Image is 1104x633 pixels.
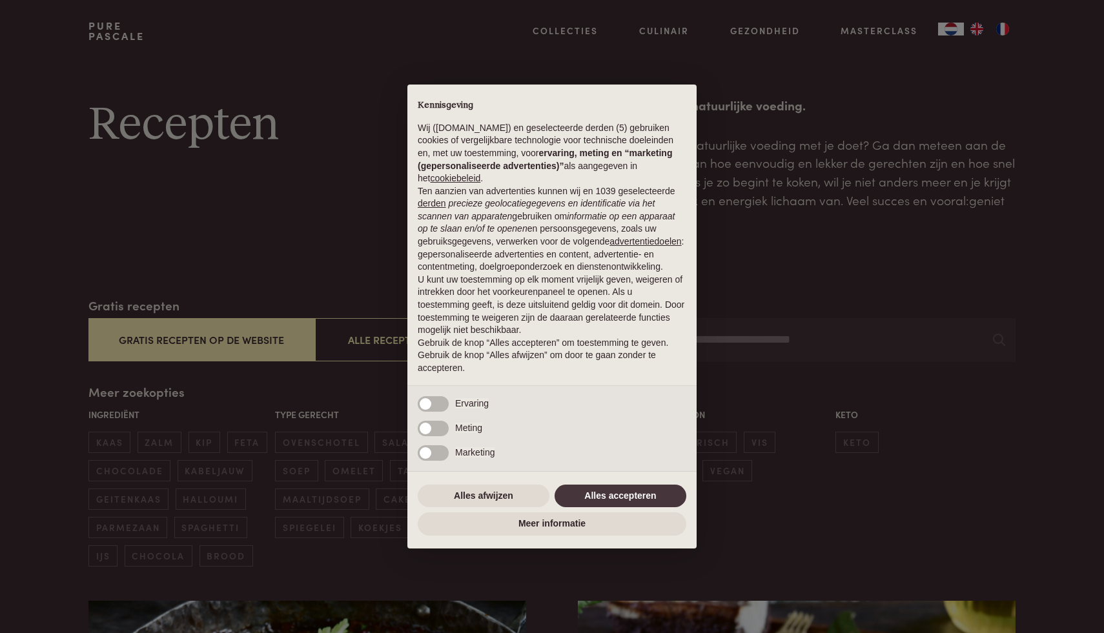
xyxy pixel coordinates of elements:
[455,398,489,408] span: Ervaring
[430,173,480,183] a: cookiebeleid
[555,485,686,508] button: Alles accepteren
[418,274,686,337] p: U kunt uw toestemming op elk moment vrijelijk geven, weigeren of intrekken door het voorkeurenpan...
[418,512,686,536] button: Meer informatie
[418,211,675,234] em: informatie op een apparaat op te slaan en/of te openen
[418,148,672,171] strong: ervaring, meting en “marketing (gepersonaliseerde advertenties)”
[418,185,686,274] p: Ten aanzien van advertenties kunnen wij en 1039 geselecteerde gebruiken om en persoonsgegevens, z...
[455,447,495,457] span: Marketing
[418,197,446,210] button: derden
[418,122,686,185] p: Wij ([DOMAIN_NAME]) en geselecteerde derden (5) gebruiken cookies of vergelijkbare technologie vo...
[418,100,686,112] h2: Kennisgeving
[609,236,681,248] button: advertentiedoelen
[418,485,549,508] button: Alles afwijzen
[455,423,482,433] span: Meting
[418,337,686,375] p: Gebruik de knop “Alles accepteren” om toestemming te geven. Gebruik de knop “Alles afwijzen” om d...
[418,198,655,221] em: precieze geolocatiegegevens en identificatie via het scannen van apparaten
